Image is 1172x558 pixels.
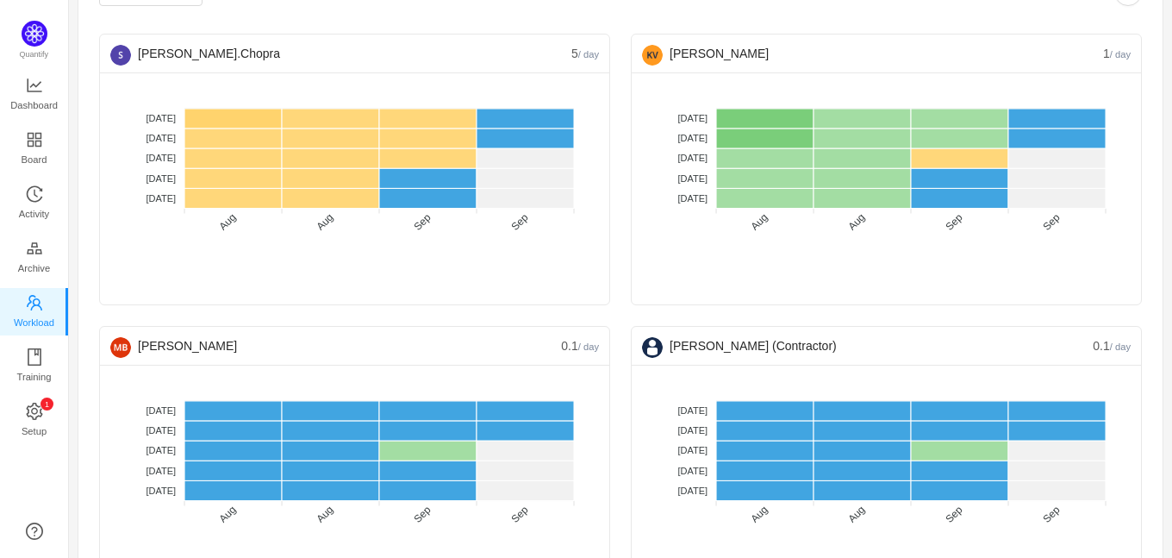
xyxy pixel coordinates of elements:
[509,211,531,233] tspan: Sep
[44,398,48,411] p: 1
[26,185,43,203] i: icon: history
[26,523,43,540] a: icon: question-circle
[845,211,867,233] tspan: Aug
[26,240,43,257] i: icon: gold
[216,504,238,525] tspan: Aug
[571,47,599,60] span: 5
[677,153,708,163] tspan: [DATE]
[26,403,43,420] i: icon: setting
[146,173,176,184] tspan: [DATE]
[110,337,131,358] img: MB-1.png
[677,133,708,143] tspan: [DATE]
[146,445,176,455] tspan: [DATE]
[314,504,335,525] tspan: Aug
[26,294,43,311] i: icon: team
[677,486,708,496] tspan: [DATE]
[1093,339,1131,353] span: 0.1
[19,197,49,231] span: Activity
[944,504,965,525] tspan: Sep
[845,504,867,525] tspan: Aug
[110,327,561,365] div: [PERSON_NAME]
[1103,47,1131,60] span: 1
[412,211,433,233] tspan: Sep
[578,342,599,352] small: / day
[677,193,708,204] tspan: [DATE]
[26,77,43,94] i: icon: line-chart
[110,45,131,66] img: 6abed88c7318663bbec602909a340e1a
[412,504,433,525] tspan: Sep
[578,49,599,60] small: / day
[16,360,51,394] span: Training
[26,186,43,221] a: Activity
[677,445,708,455] tspan: [DATE]
[509,504,531,525] tspan: Sep
[26,132,43,166] a: Board
[677,405,708,416] tspan: [DATE]
[677,466,708,476] tspan: [DATE]
[944,211,965,233] tspan: Sep
[146,425,176,436] tspan: [DATE]
[146,153,176,163] tspan: [DATE]
[41,398,53,411] sup: 1
[22,414,47,448] span: Setup
[748,211,770,233] tspan: Aug
[26,78,43,112] a: Dashboard
[146,486,176,496] tspan: [DATE]
[1041,211,1063,233] tspan: Sep
[561,339,599,353] span: 0.1
[677,113,708,123] tspan: [DATE]
[748,504,770,525] tspan: Aug
[1110,342,1131,352] small: / day
[146,466,176,476] tspan: [DATE]
[146,405,176,416] tspan: [DATE]
[26,131,43,148] i: icon: appstore
[146,193,176,204] tspan: [DATE]
[216,211,238,233] tspan: Aug
[22,21,47,47] img: Quantify
[642,45,663,66] img: b32e1254ef99a5cc12d47c2ad4ab05c4
[146,133,176,143] tspan: [DATE]
[22,142,47,177] span: Board
[110,34,571,72] div: [PERSON_NAME].Chopra
[26,348,43,366] i: icon: book
[314,211,335,233] tspan: Aug
[26,404,43,438] a: icon: settingSetup
[14,305,54,340] span: Workload
[1041,504,1063,525] tspan: Sep
[26,295,43,329] a: Workload
[677,173,708,184] tspan: [DATE]
[20,50,49,59] span: Quantify
[10,88,58,122] span: Dashboard
[1110,49,1131,60] small: / day
[18,251,50,285] span: Archive
[146,113,176,123] tspan: [DATE]
[642,337,663,358] img: e9ac7903b945b8d9929c326a84b1e36d
[26,349,43,384] a: Training
[642,327,1093,365] div: [PERSON_NAME] (Contractor)
[642,34,1103,72] div: [PERSON_NAME]
[26,241,43,275] a: Archive
[677,425,708,436] tspan: [DATE]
